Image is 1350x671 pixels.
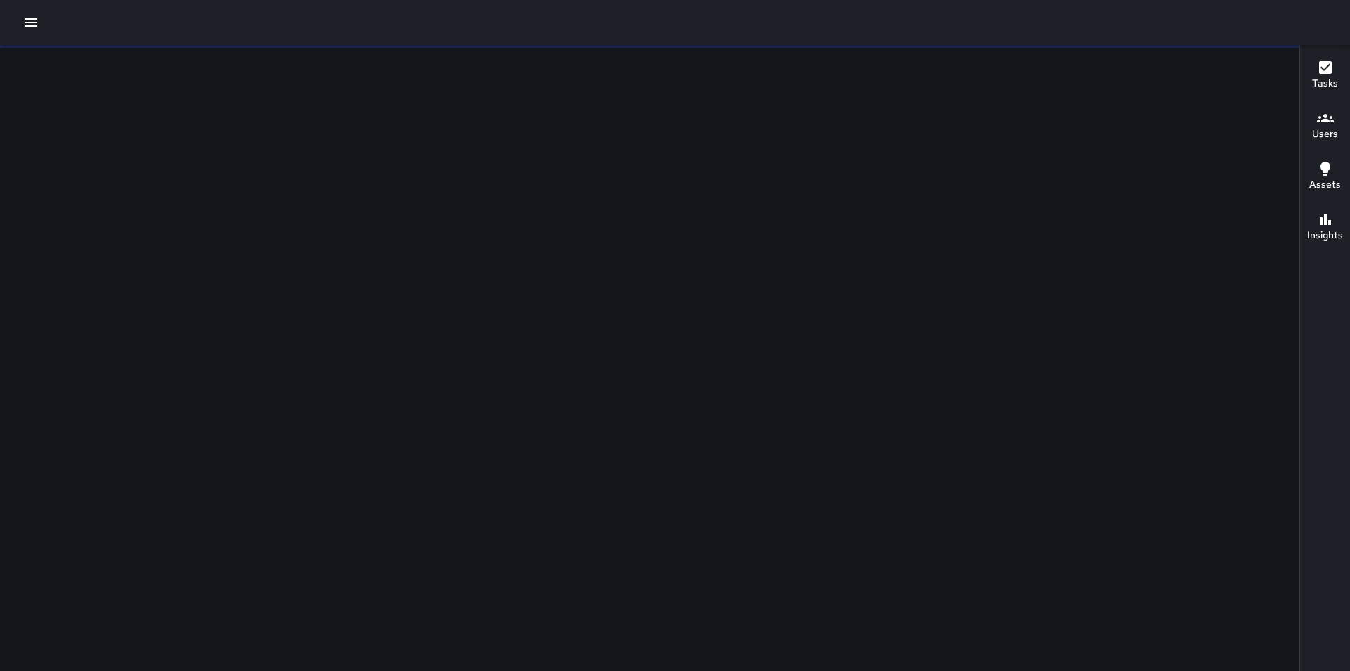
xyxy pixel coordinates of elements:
[1300,101,1350,152] button: Users
[1309,177,1341,193] h6: Assets
[1312,127,1338,142] h6: Users
[1300,51,1350,101] button: Tasks
[1307,228,1343,243] h6: Insights
[1312,76,1338,91] h6: Tasks
[1300,203,1350,253] button: Insights
[1300,152,1350,203] button: Assets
